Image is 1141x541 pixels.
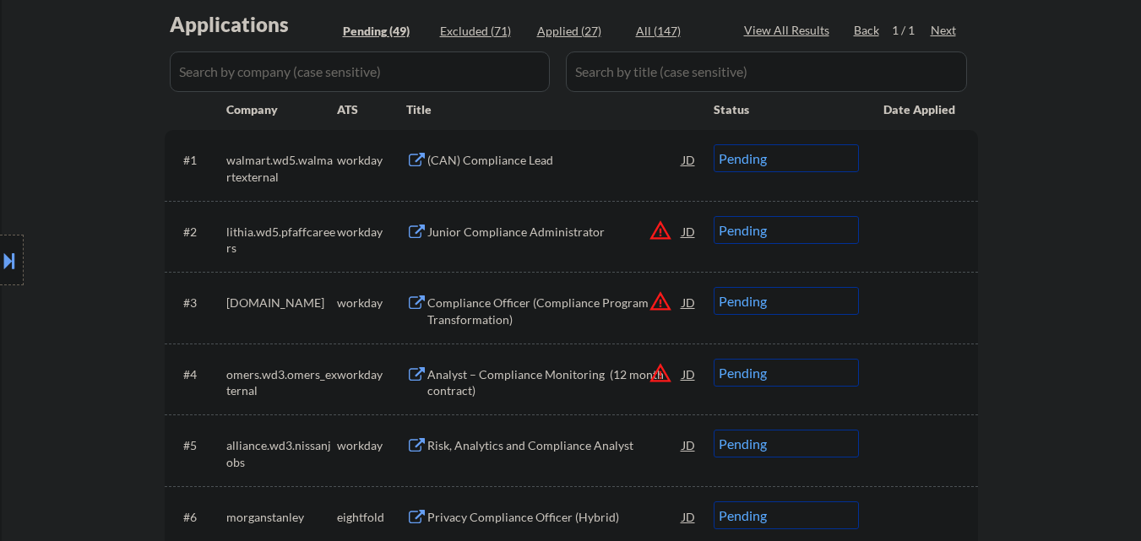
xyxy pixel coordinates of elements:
div: eightfold [337,509,406,526]
div: Company [226,101,337,118]
div: JD [681,287,698,317]
div: alliance.wd3.nissanjobs [226,437,337,470]
div: Back [854,22,881,39]
div: JD [681,359,698,389]
div: Date Applied [883,101,958,118]
div: Compliance Officer (Compliance Program Transformation) [427,295,682,327]
div: ATS [337,101,406,118]
div: Junior Compliance Administrator [427,224,682,241]
div: JD [681,430,698,460]
div: 1 / 1 [892,22,931,39]
input: Search by title (case sensitive) [566,51,967,92]
button: warning_amber [649,361,672,385]
div: #5 [183,437,213,454]
div: Privacy Compliance Officer (Hybrid) [427,509,682,526]
div: JD [681,501,698,532]
div: JD [681,144,698,175]
div: JD [681,216,698,246]
div: Pending (49) [343,23,427,40]
div: morganstanley [226,509,337,526]
div: All (147) [636,23,720,40]
div: View All Results [744,22,834,39]
div: workday [337,366,406,383]
div: #6 [183,509,213,526]
button: warning_amber [649,289,672,313]
div: Analyst – Compliance Monitoring (12 month contract) [427,366,682,399]
div: workday [337,152,406,169]
div: workday [337,437,406,454]
div: Excluded (71) [440,23,524,40]
div: Applications [170,14,337,35]
input: Search by company (case sensitive) [170,51,550,92]
div: workday [337,224,406,241]
div: Next [931,22,958,39]
div: workday [337,295,406,311]
div: Status [714,94,859,124]
div: (CAN) Compliance Lead [427,152,682,169]
div: Title [406,101,698,118]
div: Applied (27) [537,23,622,40]
button: warning_amber [649,219,672,242]
div: Risk, Analytics and Compliance Analyst [427,437,682,454]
